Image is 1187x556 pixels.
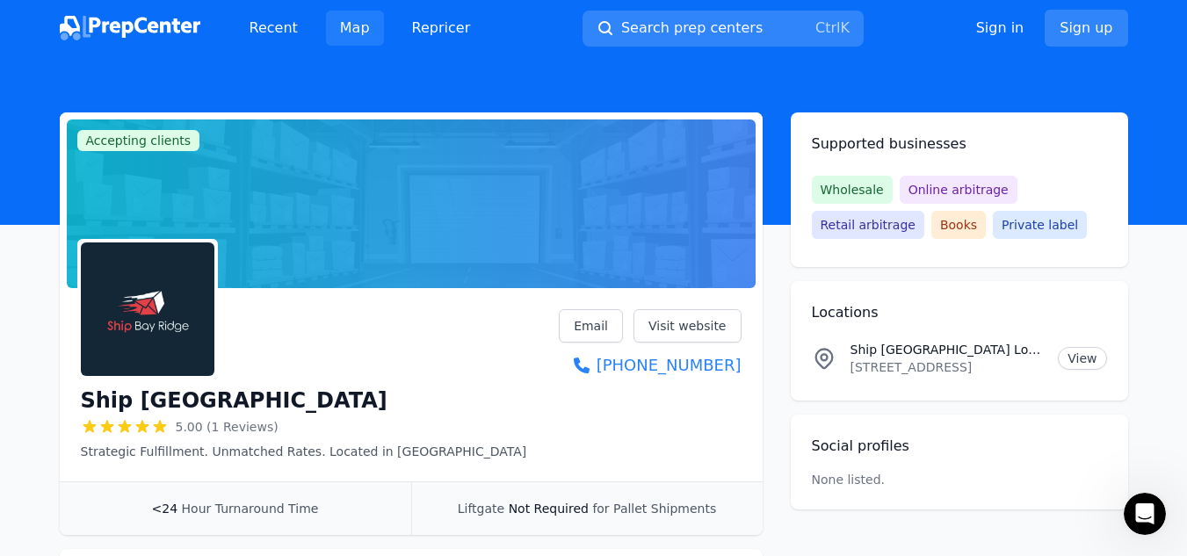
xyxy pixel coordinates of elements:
[976,18,1024,39] a: Sign in
[1058,347,1106,370] a: View
[28,235,117,249] a: Start Free Trial
[812,302,1107,323] h2: Locations
[29,307,322,352] input: Your email
[993,211,1087,239] span: Private label
[398,11,485,46] a: Repricer
[81,242,214,376] img: Ship Bay Ridge
[14,51,288,271] div: Hey there 😀 Did you know that [PERSON_NAME] offers the most features and performance for the cost...
[326,11,384,46] a: Map
[559,353,741,378] a: [PHONE_NUMBER]
[176,418,279,436] span: 5.00 (1 Reviews)
[931,211,986,239] span: Books
[621,18,763,39] span: Search prep centers
[11,7,45,40] button: go back
[28,61,274,251] div: Hey there 😀 Did you know that [PERSON_NAME] offers the most features and performance for the cost...
[81,443,527,460] p: Strategic Fulfillment. Unmatched Rates. Located in [GEOGRAPHIC_DATA]
[812,211,924,239] span: Retail arbitrage
[850,358,1045,376] p: [STREET_ADDRESS]
[182,502,319,516] span: Hour Turnaround Time
[850,341,1045,358] p: Ship [GEOGRAPHIC_DATA] Location
[152,502,178,516] span: <24
[458,502,504,516] span: Liftgate
[77,130,200,151] span: Accepting clients
[28,274,106,285] div: Aura • 2m ago
[1124,493,1166,535] iframe: Intercom live chat
[270,404,284,418] button: Emoji picker
[900,176,1017,204] span: Online arbitrage
[812,436,1107,457] h2: Social profiles
[85,9,118,22] h1: Aura
[559,309,623,343] a: Email
[50,10,78,38] img: Profile image for Casey
[633,309,742,343] a: Visit website
[28,183,240,214] a: Early Stage Program
[583,11,864,47] button: Search prep centersCtrlK
[509,502,589,516] span: Not Required
[275,7,308,40] button: Home
[812,471,886,488] p: None listed.
[840,19,850,36] kbd: K
[815,19,840,36] kbd: Ctrl
[14,51,337,309] div: Aura says…
[298,397,326,425] button: Send a message…
[99,22,170,40] p: Back [DATE]
[81,386,387,415] h1: Ship [GEOGRAPHIC_DATA]
[812,176,893,204] span: Wholesale
[308,7,340,39] div: Close
[117,235,132,249] b: 🚀
[18,353,333,383] textarea: Message…
[812,134,1107,155] h2: Supported businesses
[60,16,200,40] img: PrepCenter
[1045,10,1127,47] a: Sign up
[235,11,312,46] a: Recent
[592,502,716,516] span: for Pallet Shipments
